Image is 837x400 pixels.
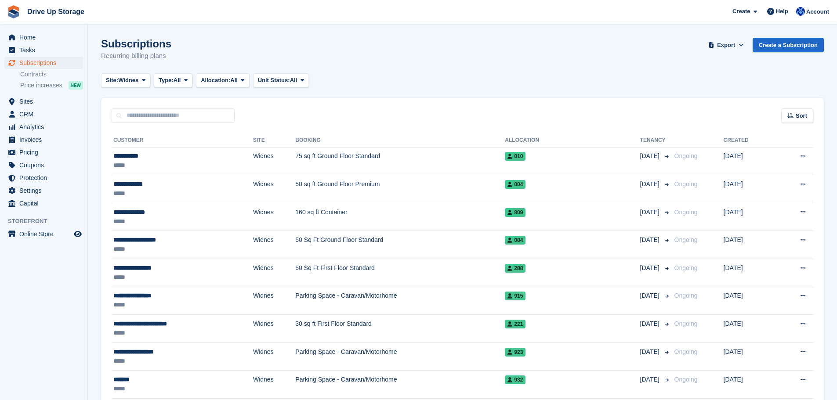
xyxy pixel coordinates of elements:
th: Customer [112,133,253,148]
td: [DATE] [724,371,775,399]
h1: Subscriptions [101,38,171,50]
td: Parking Space - Caravan/Motorhome [295,287,505,315]
span: All [174,76,181,85]
a: Price increases NEW [20,80,83,90]
td: 30 sq ft First Floor Standard [295,315,505,343]
th: Allocation [505,133,640,148]
span: Sites [19,95,72,108]
span: Storefront [8,217,87,226]
th: Booking [295,133,505,148]
td: 50 Sq Ft Ground Floor Standard [295,231,505,259]
span: Account [806,7,829,16]
a: Contracts [20,70,83,79]
span: 915 [505,292,525,300]
span: 932 [505,375,525,384]
td: Widnes [253,371,295,399]
a: menu [4,31,83,43]
span: Capital [19,197,72,209]
a: menu [4,172,83,184]
td: Parking Space - Caravan/Motorhome [295,371,505,399]
td: [DATE] [724,342,775,371]
span: Ongoing [674,180,698,187]
span: Subscriptions [19,57,72,69]
td: [DATE] [724,231,775,259]
span: CRM [19,108,72,120]
a: Create a Subscription [753,38,824,52]
span: 221 [505,320,525,328]
span: Ongoing [674,292,698,299]
img: stora-icon-8386f47178a22dfd0bd8f6a31ec36ba5ce8667c1dd55bd0f319d3a0aa187defe.svg [7,5,20,18]
span: Invoices [19,133,72,146]
a: Preview store [72,229,83,239]
span: Home [19,31,72,43]
span: [DATE] [640,180,661,189]
td: Widnes [253,315,295,343]
td: Widnes [253,342,295,371]
span: [DATE] [640,208,661,217]
span: [DATE] [640,235,661,245]
span: Protection [19,172,72,184]
span: Ongoing [674,152,698,159]
a: menu [4,57,83,69]
td: 50 Sq Ft First Floor Standard [295,259,505,287]
td: [DATE] [724,175,775,203]
td: 75 sq ft Ground Floor Standard [295,147,505,175]
p: Recurring billing plans [101,51,171,61]
td: [DATE] [724,315,775,343]
span: All [230,76,238,85]
span: 004 [505,180,525,189]
span: 923 [505,348,525,357]
a: menu [4,108,83,120]
span: Ongoing [674,348,698,355]
button: Type: All [154,73,192,88]
a: menu [4,121,83,133]
span: [DATE] [640,375,661,384]
span: [DATE] [640,319,661,328]
a: menu [4,184,83,197]
span: Ongoing [674,209,698,216]
span: Help [776,7,788,16]
a: menu [4,146,83,159]
button: Unit Status: All [253,73,309,88]
span: All [290,76,297,85]
span: [DATE] [640,291,661,300]
span: Online Store [19,228,72,240]
td: Widnes [253,231,295,259]
div: NEW [69,81,83,90]
td: Parking Space - Caravan/Motorhome [295,342,505,371]
span: Coupons [19,159,72,171]
a: menu [4,44,83,56]
span: Widnes [118,76,138,85]
td: Widnes [253,203,295,231]
span: [DATE] [640,347,661,357]
td: [DATE] [724,203,775,231]
a: menu [4,95,83,108]
span: Ongoing [674,320,698,327]
span: Sort [796,112,807,120]
span: Allocation: [201,76,230,85]
img: Widnes Team [796,7,805,16]
span: Price increases [20,81,62,90]
td: 50 sq ft Ground Floor Premium [295,175,505,203]
td: Widnes [253,259,295,287]
td: [DATE] [724,287,775,315]
span: [DATE] [640,151,661,161]
span: 084 [505,236,525,245]
a: menu [4,133,83,146]
span: Tasks [19,44,72,56]
span: Unit Status: [258,76,290,85]
span: 010 [505,152,525,161]
td: Widnes [253,175,295,203]
span: Analytics [19,121,72,133]
a: Drive Up Storage [24,4,88,19]
span: Ongoing [674,264,698,271]
span: 288 [505,264,525,273]
span: Pricing [19,146,72,159]
button: Export [707,38,746,52]
th: Site [253,133,295,148]
th: Tenancy [640,133,671,148]
span: Create [732,7,750,16]
span: Export [717,41,735,50]
button: Allocation: All [196,73,250,88]
span: Site: [106,76,118,85]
